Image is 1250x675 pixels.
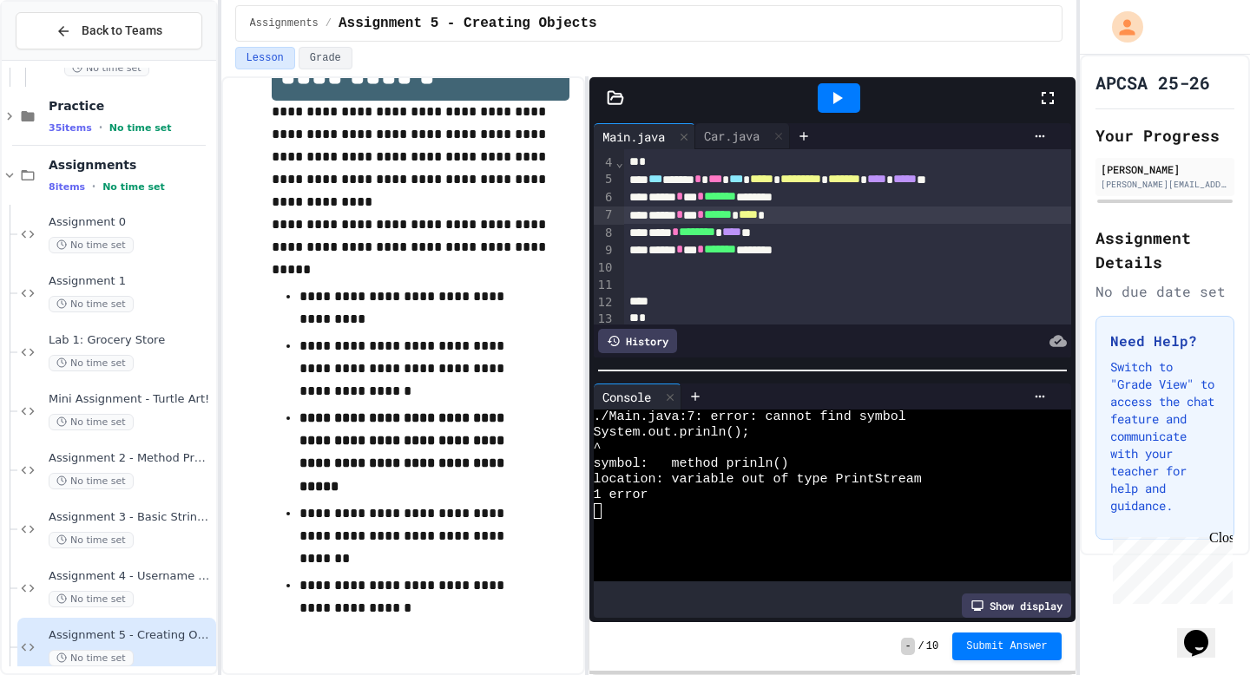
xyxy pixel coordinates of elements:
[594,441,602,456] span: ^
[49,157,213,173] span: Assignments
[594,206,615,224] div: 7
[109,122,172,134] span: No time set
[926,639,938,653] span: 10
[1177,606,1233,658] iframe: chat widget
[49,510,213,525] span: Assignment 3 - Basic String Methods
[49,215,213,230] span: Assignment 0
[49,392,213,407] span: Mini Assignment - Turtle Art!
[1094,7,1148,47] div: My Account
[64,60,149,76] span: No time set
[326,16,332,30] span: /
[1095,281,1234,302] div: No due date set
[594,123,695,149] div: Main.java
[594,383,681,410] div: Console
[339,13,597,34] span: Assignment 5 - Creating Objects
[250,16,319,30] span: Assignments
[1106,530,1233,604] iframe: chat widget
[594,472,922,488] span: location: variable out of type PrintStream
[49,98,213,114] span: Practice
[49,274,213,289] span: Assignment 1
[102,181,165,193] span: No time set
[49,473,134,489] span: No time set
[594,277,615,294] div: 11
[49,532,134,548] span: No time set
[1110,331,1220,351] h3: Need Help?
[49,333,213,348] span: Lab 1: Grocery Store
[594,488,648,503] span: 1 error
[594,425,750,441] span: System.out.prinln();
[594,189,615,206] div: 6
[49,122,92,134] span: 35 items
[49,296,134,312] span: No time set
[594,259,615,277] div: 10
[918,639,924,653] span: /
[1110,358,1220,514] p: Switch to "Grade View" to access the chat feature and communicate with your teacher for help and ...
[49,628,213,643] span: Assignment 5 - Creating Objects
[49,414,134,430] span: No time set
[594,128,674,146] div: Main.java
[594,294,615,311] div: 12
[49,451,213,466] span: Assignment 2 - Method Practice
[594,388,660,406] div: Console
[99,121,102,134] span: •
[695,123,790,149] div: Car.java
[1101,161,1229,177] div: [PERSON_NAME]
[594,242,615,259] div: 9
[598,329,677,353] div: History
[952,632,1062,660] button: Submit Answer
[299,47,352,69] button: Grade
[49,591,134,607] span: No time set
[1095,70,1210,95] h1: APCSA 25-26
[49,237,134,253] span: No time set
[966,639,1048,653] span: Submit Answer
[1095,123,1234,147] h2: Your Progress
[49,355,134,371] span: No time set
[49,650,134,666] span: No time set
[49,181,85,193] span: 8 items
[82,22,162,40] span: Back to Teams
[594,225,615,242] div: 8
[594,154,615,172] div: 4
[615,155,623,169] span: Fold line
[16,12,202,49] button: Back to Teams
[7,7,120,110] div: Chat with us now!Close
[962,593,1071,618] div: Show display
[49,569,213,584] span: Assignment 4 - Username Generation
[594,311,615,328] div: 13
[1101,178,1229,191] div: [PERSON_NAME][EMAIL_ADDRESS][DOMAIN_NAME]
[695,127,768,145] div: Car.java
[594,456,789,472] span: symbol: method prinln()
[594,410,906,425] span: ./Main.java:7: error: cannot find symbol
[901,638,914,655] span: -
[1095,226,1234,274] h2: Assignment Details
[235,47,295,69] button: Lesson
[92,180,95,193] span: •
[594,171,615,188] div: 5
